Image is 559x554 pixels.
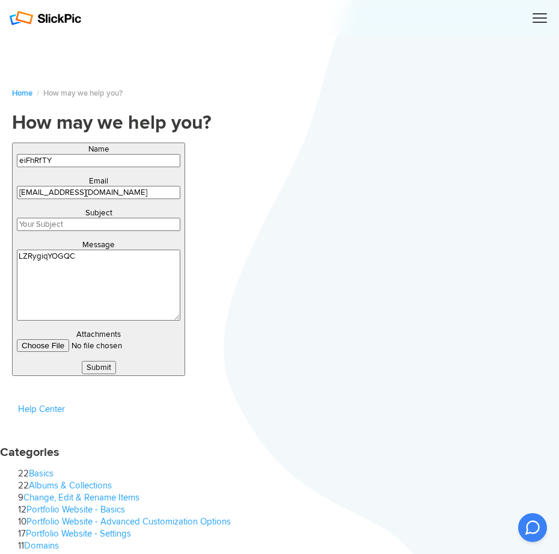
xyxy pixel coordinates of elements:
input: Your Email [17,186,180,199]
input: undefined [17,339,180,352]
label: Attachments [76,330,121,339]
textarea: LZRygiqYOGQC [17,250,180,321]
input: Your Subject [17,218,180,231]
label: Message [82,240,115,250]
label: Name [88,144,109,154]
span: / [37,88,39,98]
a: Basics [29,468,53,479]
a: Albums & Collections [29,480,112,491]
a: Portfolio Website - Basics [26,504,125,515]
button: NameEmailSubjectMessageLZRygiqYOGQCAttachmentsSubmit [12,143,185,376]
span: 22 [18,480,29,491]
span: 17 [18,528,26,539]
a: Domains [24,540,59,551]
span: How may we help you? [43,88,123,98]
span: 12 [18,504,26,515]
a: Home [12,88,32,98]
span: 10 [18,516,26,527]
a: Change, Edit & Rename Items [23,492,139,503]
span: 11 [18,540,24,551]
h1: How may we help you? [12,111,547,135]
label: Subject [85,208,112,218]
label: Email [89,176,108,186]
span: 22 [18,468,29,479]
a: Portfolio Website - Advanced Customization Options [26,516,231,527]
span: 9 [18,492,23,503]
a: Portfolio Website - Settings [26,528,131,539]
input: Your Name [17,154,180,167]
a: Help Center [18,404,65,414]
button: Submit [82,361,116,374]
